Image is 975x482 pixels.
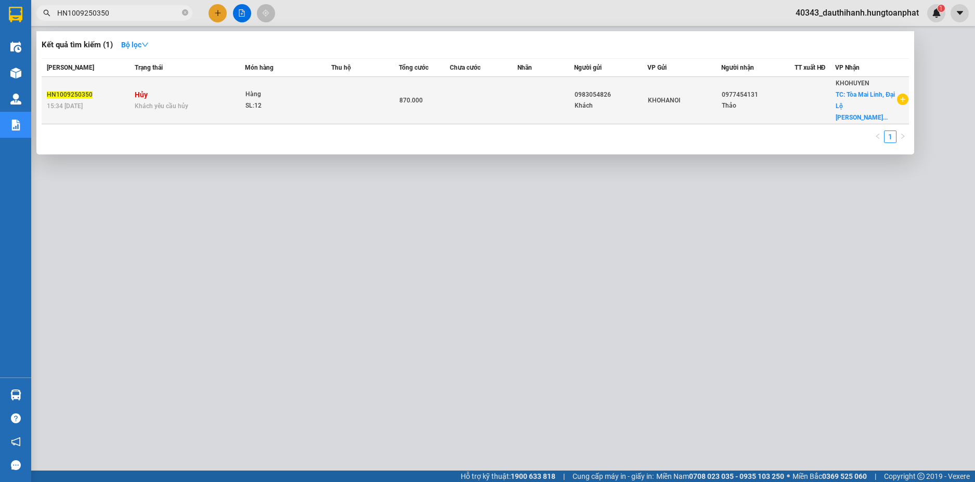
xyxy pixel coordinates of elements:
li: 1 [884,131,896,143]
div: Hàng [245,89,323,100]
span: KHOHUYEN [836,80,869,87]
li: Next Page [896,131,909,143]
span: question-circle [11,413,21,423]
span: 15:34 [DATE] [47,102,83,110]
span: right [900,133,906,139]
span: Khách yêu cầu hủy [135,102,188,110]
img: logo-vxr [9,7,22,22]
span: Nhãn [517,64,532,71]
a: 1 [885,131,896,142]
img: warehouse-icon [10,389,21,400]
span: Người gửi [574,64,602,71]
img: solution-icon [10,120,21,131]
span: Món hàng [245,64,274,71]
span: Người nhận [721,64,754,71]
button: left [872,131,884,143]
strong: Bộ lọc [121,41,149,49]
span: left [875,133,881,139]
button: right [896,131,909,143]
span: HN1009250350 [47,91,93,98]
div: SL: 12 [245,100,323,112]
div: Thảo [722,100,794,111]
span: Trạng thái [135,64,163,71]
span: message [11,460,21,470]
span: TT xuất HĐ [795,64,826,71]
span: Chưa cước [450,64,480,71]
button: Bộ lọcdown [113,36,157,53]
input: Tìm tên, số ĐT hoặc mã đơn [57,7,180,19]
span: down [141,41,149,48]
span: close-circle [182,8,188,18]
img: warehouse-icon [10,42,21,53]
span: TC: Tòa Mai Linh, Đại Lộ [PERSON_NAME]... [836,91,895,121]
span: plus-circle [897,94,908,105]
span: Thu hộ [331,64,351,71]
span: Tổng cước [399,64,428,71]
span: 870.000 [399,97,423,104]
span: KHOHANOI [648,97,680,104]
img: warehouse-icon [10,68,21,79]
h3: Kết quả tìm kiếm ( 1 ) [42,40,113,50]
span: notification [11,437,21,447]
img: warehouse-icon [10,94,21,105]
li: Previous Page [872,131,884,143]
div: Khách [575,100,647,111]
strong: Hủy [135,90,148,99]
span: search [43,9,50,17]
span: close-circle [182,9,188,16]
div: 0983054826 [575,89,647,100]
span: VP Gửi [647,64,667,71]
span: VP Nhận [835,64,860,71]
div: 0977454131 [722,89,794,100]
span: [PERSON_NAME] [47,64,94,71]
